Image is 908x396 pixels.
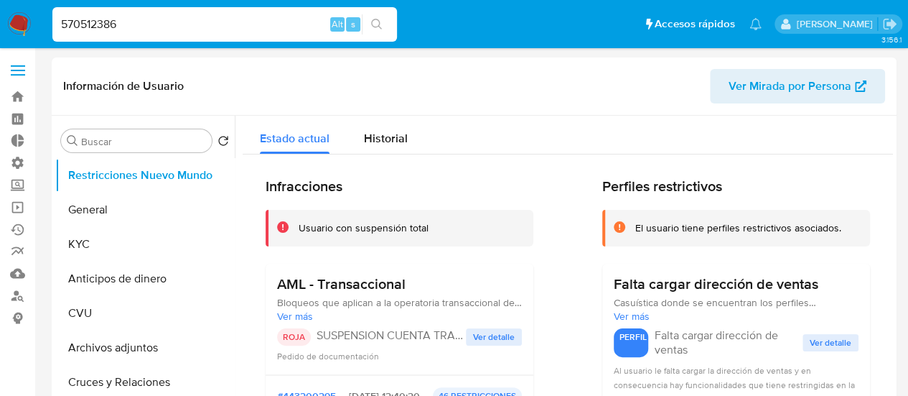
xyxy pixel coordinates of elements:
[67,135,78,147] button: Buscar
[55,193,235,227] button: General
[55,296,235,331] button: CVU
[362,14,391,34] button: search-icon
[55,262,235,296] button: Anticipos de dinero
[55,331,235,365] button: Archivos adjuntos
[81,135,206,148] input: Buscar
[332,17,343,31] span: Alt
[882,17,897,32] a: Salir
[655,17,735,32] span: Accesos rápidos
[55,227,235,262] button: KYC
[217,135,229,151] button: Volver al orden por defecto
[796,17,877,31] p: zoe.breuer@mercadolibre.com
[351,17,355,31] span: s
[729,69,851,103] span: Ver Mirada por Persona
[710,69,885,103] button: Ver Mirada por Persona
[52,15,397,34] input: Buscar usuario o caso...
[749,18,762,30] a: Notificaciones
[63,79,184,93] h1: Información de Usuario
[55,158,235,193] button: Restricciones Nuevo Mundo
